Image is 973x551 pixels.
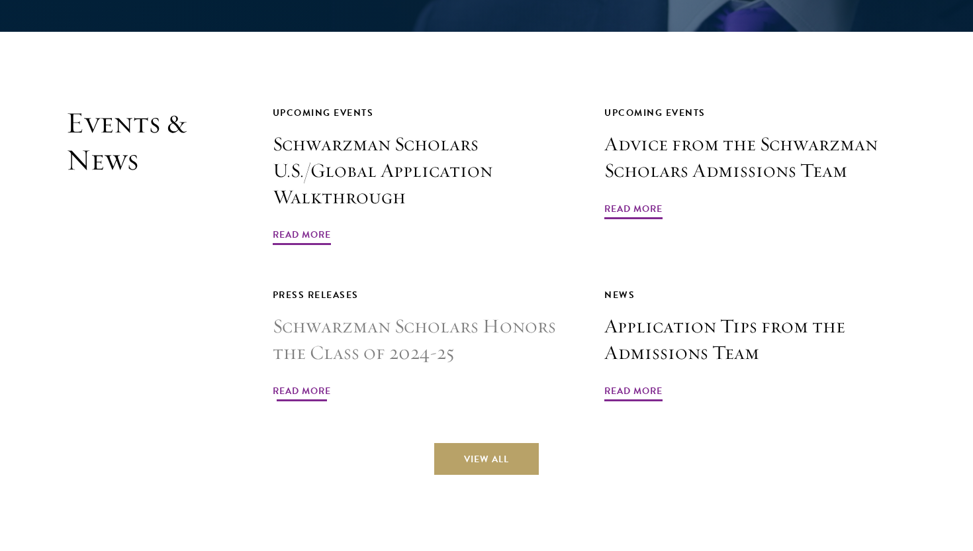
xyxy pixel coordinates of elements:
h2: Events & News [66,105,207,404]
a: View All [434,443,539,475]
h3: Schwarzman Scholars Honors the Class of 2024-25 [273,313,575,366]
h3: Advice from the Schwarzman Scholars Admissions Team [604,131,907,184]
span: Read More [273,226,331,247]
span: Read More [273,383,331,403]
span: Read More [604,383,663,403]
a: Upcoming Events Advice from the Schwarzman Scholars Admissions Team Read More [604,105,907,221]
div: Press Releases [273,287,575,303]
h3: Application Tips from the Admissions Team [604,313,907,366]
div: Upcoming Events [273,105,575,121]
a: Press Releases Schwarzman Scholars Honors the Class of 2024-25 Read More [273,287,575,403]
h3: Schwarzman Scholars U.S./Global Application Walkthrough [273,131,575,211]
div: Upcoming Events [604,105,907,121]
a: News Application Tips from the Admissions Team Read More [604,287,907,403]
div: News [604,287,907,303]
a: Upcoming Events Schwarzman Scholars U.S./Global Application Walkthrough Read More [273,105,575,248]
span: Read More [604,201,663,221]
